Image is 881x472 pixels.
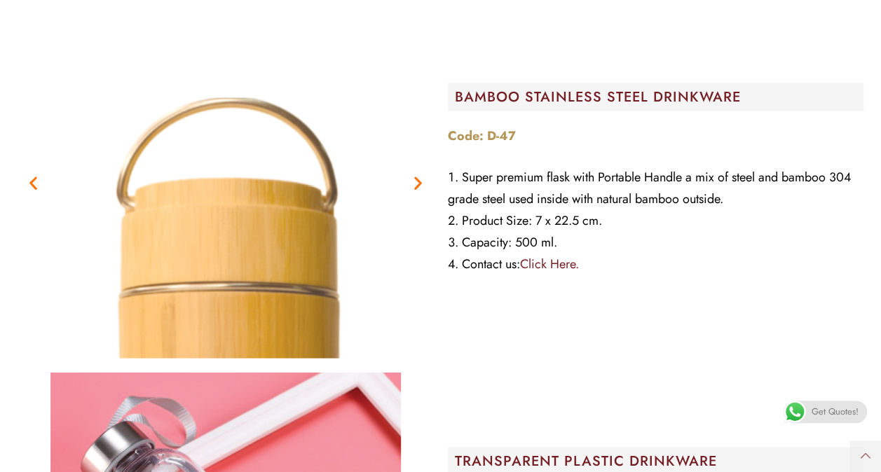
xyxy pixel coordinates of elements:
[520,254,579,272] a: Click Here.
[455,454,864,468] h2: TRANSPARENT PLASTIC DRINKWARE
[448,209,864,231] li: Product Size: 7 x 22.5 cm.
[448,126,516,144] strong: Code: D-47
[455,90,864,104] h2: BAMBOO STAINLESS STEEL DRINKWARE
[812,401,859,423] span: Get Quotes!
[50,8,401,358] img: D-47-1
[25,174,42,192] div: Previous slide
[448,166,864,209] li: Super premium flask with Portable Handle a mix of steel and bamboo 304 grade steel used inside wi...
[448,253,864,275] li: Contact us:
[18,8,433,358] div: 2 / 2
[409,174,427,192] div: Next slide
[448,231,864,253] li: Capacity: 500 ml.
[18,8,434,358] div: Image Carousel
